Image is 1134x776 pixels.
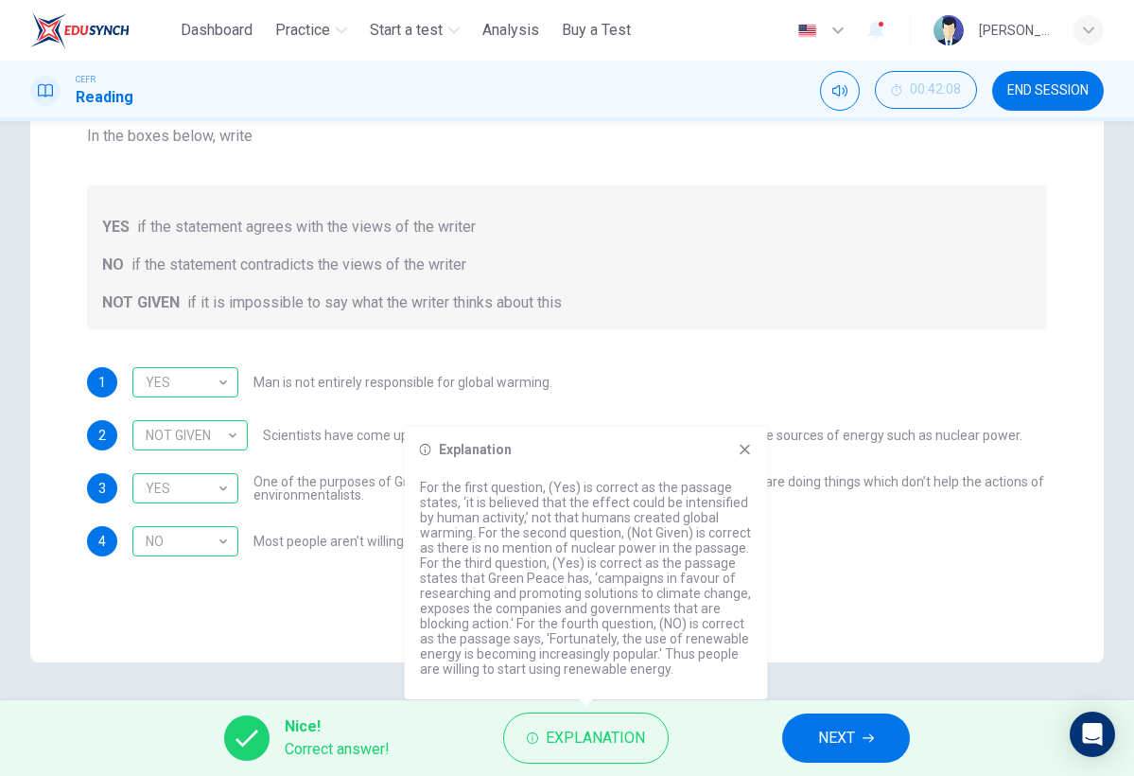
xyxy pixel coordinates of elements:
span: Dashboard [181,19,253,42]
div: Mute [820,71,860,111]
img: Profile picture [933,15,964,45]
span: if the statement contradicts the views of the writer [131,254,466,276]
span: 4 [98,535,106,548]
span: NEXT [818,725,855,751]
span: Analysis [482,19,539,42]
h6: Explanation [439,442,512,457]
span: Practice [275,19,330,42]
img: ELTC logo [30,11,130,49]
div: NO [132,515,232,569]
span: if the statement agrees with the views of the writer [137,216,476,238]
span: Start a test [370,19,443,42]
span: 00:42:08 [910,82,961,97]
span: CEFR [76,73,96,86]
span: NOT GIVEN [102,291,180,314]
span: 2 [98,429,106,442]
span: Explanation [546,725,645,751]
span: Scientists have come up with new evidence about the negative effects of carbon free sources of en... [263,429,1022,442]
p: For the first question, (Yes) is correct as the passage states, ‘it is believed that the effect c... [420,480,753,677]
div: NOT GIVEN [132,409,241,463]
span: END SESSION [1007,83,1089,98]
span: One of the purposes of Green Peace is to find out which companies and governments are doing thing... [253,475,1047,502]
span: YES [102,216,130,238]
span: Correct answer! [285,738,390,761]
h1: Reading [76,86,133,109]
div: YES [132,356,232,410]
img: en [795,24,819,38]
div: [PERSON_NAME] [PERSON_NAME] [979,19,1051,42]
span: if it is impossible to say what the writer thinks about this [187,291,562,314]
span: 1 [98,376,106,389]
div: YES [132,462,232,516]
span: NO [102,254,124,276]
div: Open Intercom Messenger [1070,712,1115,757]
span: Man is not entirely responsible for global warming. [253,376,552,389]
span: Buy a Test [562,19,631,42]
span: 3 [98,482,106,495]
span: Most people aren’t willing to start using renewable energy. [253,535,598,548]
span: Nice! [285,715,390,738]
div: Hide [875,71,977,111]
